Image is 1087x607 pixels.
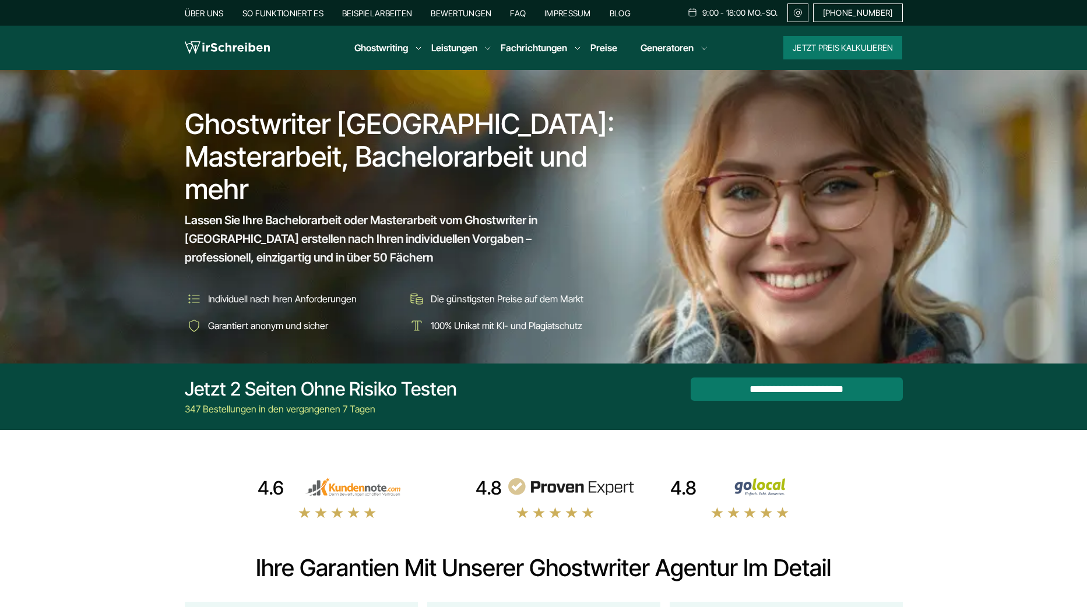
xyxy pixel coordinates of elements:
li: Individuell nach Ihren Anforderungen [185,290,399,308]
a: Blog [610,8,631,18]
a: Über uns [185,8,224,18]
a: Preise [590,42,617,54]
h1: Ghostwriter [GEOGRAPHIC_DATA]: Masterarbeit, Bachelorarbeit und mehr [185,108,623,206]
li: Garantiert anonym und sicher [185,316,399,335]
h2: Ihre Garantien mit unserer Ghostwriter Agentur im Detail [185,554,903,582]
span: 9:00 - 18:00 Mo.-So. [702,8,778,17]
img: Schedule [687,8,698,17]
a: Beispielarbeiten [342,8,412,18]
a: So funktioniert es [242,8,323,18]
div: Jetzt 2 Seiten ohne Risiko testen [185,377,457,401]
a: FAQ [510,8,526,18]
li: 100% Unikat mit KI- und Plagiatschutz [407,316,622,335]
a: Fachrichtungen [501,41,567,55]
span: [PHONE_NUMBER] [823,8,893,17]
img: Individuell nach Ihren Anforderungen [185,290,203,308]
div: 4.6 [258,477,284,500]
span: Lassen Sie Ihre Bachelorarbeit oder Masterarbeit vom Ghostwriter in [GEOGRAPHIC_DATA] erstellen n... [185,211,601,267]
div: 347 Bestellungen in den vergangenen 7 Tagen [185,402,457,416]
img: Garantiert anonym und sicher [185,316,203,335]
img: logo wirschreiben [185,39,270,57]
img: provenexpert reviews [506,478,635,496]
a: Impressum [544,8,591,18]
button: Jetzt Preis kalkulieren [783,36,902,59]
div: 4.8 [670,477,696,500]
img: stars [516,506,595,519]
a: [PHONE_NUMBER] [813,3,903,22]
img: stars [710,506,790,519]
li: Die günstigsten Preise auf dem Markt [407,290,622,308]
a: Leistungen [431,41,477,55]
a: Ghostwriting [354,41,408,55]
img: Die günstigsten Preise auf dem Markt [407,290,426,308]
img: Wirschreiben Bewertungen [701,478,829,496]
img: Email [793,8,803,17]
a: Bewertungen [431,8,491,18]
a: Generatoren [641,41,694,55]
div: 4.8 [476,477,502,500]
img: stars [298,506,377,519]
img: kundennote [289,478,417,496]
img: 100% Unikat mit KI- und Plagiatschutz [407,316,426,335]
